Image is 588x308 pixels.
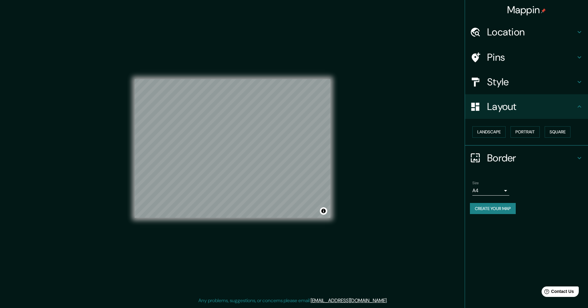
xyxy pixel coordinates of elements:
h4: Style [487,76,576,88]
div: Pins [465,45,588,70]
div: Layout [465,94,588,119]
h4: Layout [487,100,576,113]
div: Border [465,146,588,170]
button: Landscape [472,126,506,138]
h4: Border [487,152,576,164]
img: pin-icon.png [541,8,546,13]
p: Any problems, suggestions, or concerns please email . [198,297,387,304]
h4: Location [487,26,576,38]
h4: Pins [487,51,576,63]
div: . [388,297,390,304]
div: . [387,297,388,304]
label: Size [472,180,479,185]
button: Portrait [511,126,540,138]
button: Create your map [470,203,516,214]
div: Location [465,20,588,44]
div: A4 [472,186,509,196]
iframe: Help widget launcher [533,284,581,301]
div: Style [465,70,588,94]
a: [EMAIL_ADDRESS][DOMAIN_NAME] [311,297,387,304]
button: Toggle attribution [320,207,327,215]
h4: Mappin [507,4,546,16]
canvas: Map [135,79,330,218]
button: Square [545,126,570,138]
